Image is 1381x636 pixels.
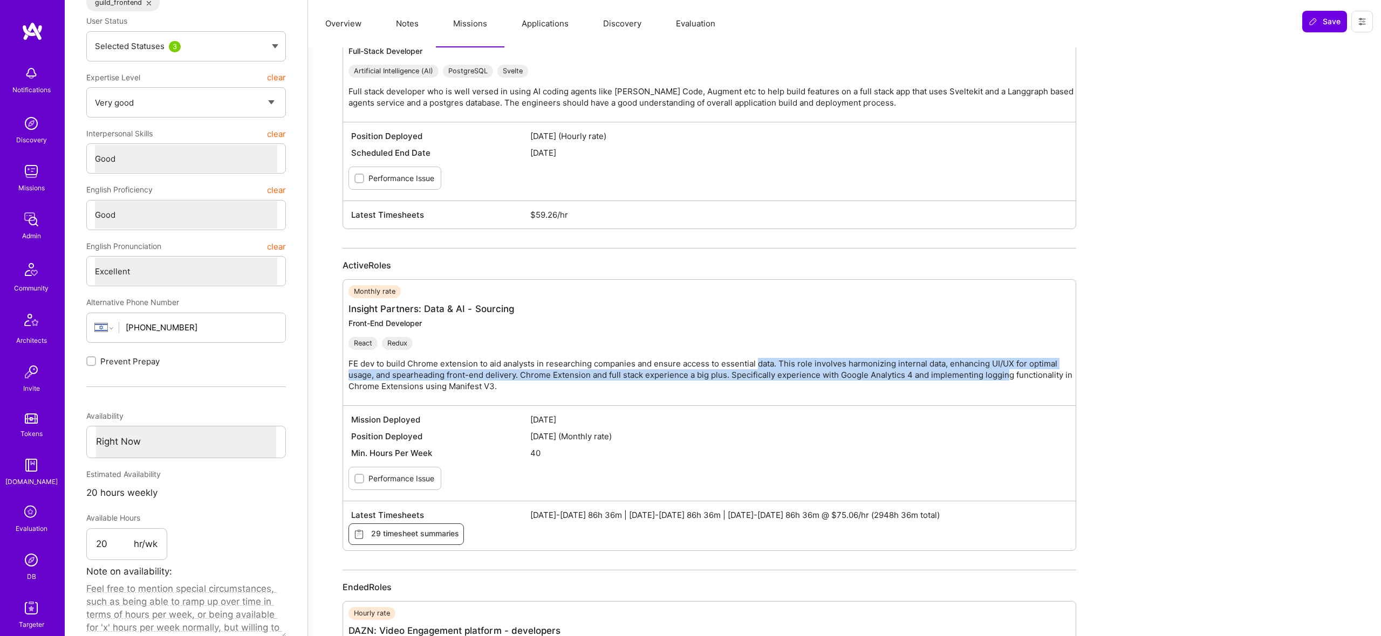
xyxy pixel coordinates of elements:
[497,65,528,78] div: Svelte
[272,44,278,49] img: caret
[169,41,181,52] div: 3
[16,134,47,146] div: Discovery
[351,509,530,521] span: Latest Timesheets
[20,113,42,134] img: discovery
[348,318,1081,328] div: Front-End Developer
[351,447,530,459] span: Min. Hours Per Week
[343,581,1076,593] div: Ended Roles
[18,257,44,282] img: Community
[18,182,45,193] div: Missions
[86,465,286,484] div: Estimated Availability
[348,607,395,620] div: Hourly rate
[348,358,1081,392] p: FE dev to build Chrome extension to aid analysts in researching companies and ensure access to es...
[530,147,1068,158] span: [DATE]
[348,285,401,298] div: Monthly rate
[86,508,167,528] div: Available Hours
[1302,11,1347,32] button: Save
[348,303,514,314] a: Insight Partners: Data & AI - Sourcing
[147,1,151,5] i: icon Close
[348,65,439,78] div: Artificial Intelligence (AI)
[348,86,1081,108] p: Full stack developer who is well versed in using AI coding agents like [PERSON_NAME] Code, Augmen...
[1309,16,1341,27] span: Save
[14,282,49,294] div: Community
[86,68,140,87] span: Expertise Level
[86,124,153,143] span: Interpersonal Skills
[348,46,1081,56] div: Full-Stack Developer
[530,414,1068,425] span: [DATE]
[267,180,286,199] button: clear
[20,597,42,619] img: Skill Targeter
[95,41,165,51] span: Selected Statuses
[351,209,530,220] span: Latest Timesheets
[353,529,365,540] i: icon Timesheets
[16,523,47,534] div: Evaluation
[353,528,459,540] span: 29 timesheet summaries
[20,63,42,84] img: bell
[86,563,172,580] label: Note on availability:
[22,22,43,41] img: logo
[267,237,286,256] button: clear
[348,625,560,636] a: DAZN: Video Engagement platform - developers
[21,502,42,523] i: icon SelectionTeam
[530,209,1068,220] span: $59.26/hr
[86,484,286,502] div: 20 hours weekly
[368,172,434,184] label: Performance Issue
[86,180,153,199] span: English Proficiency
[96,529,134,560] input: XX
[20,161,42,182] img: teamwork
[351,130,530,142] span: Position Deployed
[20,361,42,383] img: Invite
[267,68,286,87] button: clear
[343,259,1076,271] div: Active Roles
[368,473,434,484] label: Performance Issue
[530,130,1068,142] span: [DATE] (Hourly rate)
[351,147,530,158] span: Scheduled End Date
[20,428,43,439] div: Tokens
[267,124,286,143] button: clear
[18,309,44,335] img: Architects
[5,476,58,487] div: [DOMAIN_NAME]
[20,549,42,571] img: Admin Search
[86,406,286,426] div: Availability
[16,335,47,346] div: Architects
[19,619,44,630] div: Targeter
[443,65,493,78] div: PostgreSQL
[86,16,127,25] span: User Status
[22,230,41,241] div: Admin
[86,298,179,307] span: Alternative Phone Number
[530,431,1068,442] span: [DATE] (Monthly rate)
[348,337,378,350] div: React
[134,538,158,551] span: hr/wk
[25,413,38,424] img: tokens
[86,237,161,256] span: English Pronunciation
[20,454,42,476] img: guide book
[27,571,36,582] div: DB
[20,209,42,230] img: admin teamwork
[23,383,40,394] div: Invite
[351,414,530,425] span: Mission Deployed
[100,356,160,367] span: Prevent Prepay
[12,84,51,95] div: Notifications
[530,447,1068,459] span: 40
[530,509,1068,521] span: [DATE]-[DATE] 86h 36m | [DATE]-[DATE] 86h 36m | [DATE]-[DATE] 86h 36m @ $75.06/hr (2948h 36m total)
[382,337,413,350] div: Redux
[348,523,464,545] button: 29 timesheet summaries
[126,314,277,341] input: +1 (000) 000-0000
[351,431,530,442] span: Position Deployed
